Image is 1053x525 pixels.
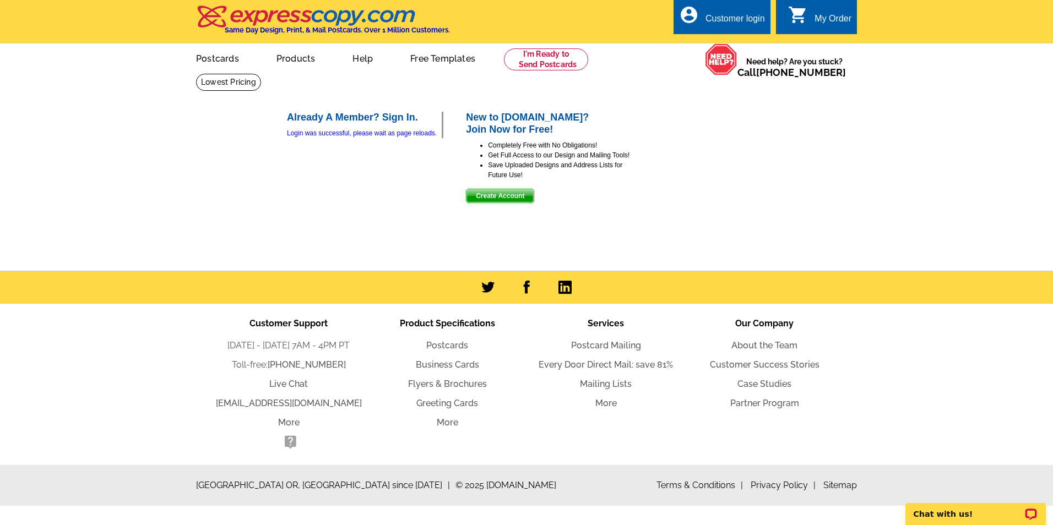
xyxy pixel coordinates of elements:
[249,318,328,329] span: Customer Support
[788,5,808,25] i: shopping_cart
[710,359,819,370] a: Customer Success Stories
[737,379,791,389] a: Case Studies
[730,398,799,408] a: Partner Program
[735,318,794,329] span: Our Company
[588,318,624,329] span: Services
[335,45,390,70] a: Help
[788,12,851,26] a: shopping_cart My Order
[756,67,846,78] a: [PHONE_NUMBER]
[488,150,631,160] li: Get Full Access to our Design and Mailing Tools!
[705,14,765,29] div: Customer login
[178,45,257,70] a: Postcards
[287,128,442,138] div: Login was successful, please wait as page reloads.
[287,112,442,124] h2: Already A Member? Sign In.
[705,43,737,75] img: help
[426,340,468,351] a: Postcards
[679,5,699,25] i: account_circle
[225,26,450,34] h4: Same Day Design, Print, & Mail Postcards. Over 1 Million Customers.
[815,14,851,29] div: My Order
[416,398,478,408] a: Greeting Cards
[216,398,362,408] a: [EMAIL_ADDRESS][DOMAIN_NAME]
[259,45,333,70] a: Products
[571,340,641,351] a: Postcard Mailing
[408,379,487,389] a: Flyers & Brochures
[455,479,556,492] span: © 2025 [DOMAIN_NAME]
[737,56,851,78] span: Need help? Are you stuck?
[580,379,632,389] a: Mailing Lists
[269,379,308,389] a: Live Chat
[196,13,450,34] a: Same Day Design, Print, & Mail Postcards. Over 1 Million Customers.
[679,12,765,26] a: account_circle Customer login
[656,480,743,490] a: Terms & Conditions
[488,160,631,180] li: Save Uploaded Designs and Address Lists for Future Use!
[393,45,493,70] a: Free Templates
[268,359,346,370] a: [PHONE_NUMBER]
[898,490,1053,525] iframe: LiveChat chat widget
[209,358,368,371] li: Toll-free:
[196,479,450,492] span: [GEOGRAPHIC_DATA] OR, [GEOGRAPHIC_DATA] since [DATE]
[737,67,846,78] span: Call
[400,318,495,329] span: Product Specifications
[539,359,673,370] a: Every Door Direct Mail: save 81%
[209,339,368,352] li: [DATE] - [DATE] 7AM - 4PM PT
[466,189,534,203] button: Create Account
[278,417,300,428] a: More
[416,359,479,370] a: Business Cards
[731,340,797,351] a: About the Team
[466,112,631,135] h2: New to [DOMAIN_NAME]? Join Now for Free!
[437,417,458,428] a: More
[595,398,617,408] a: More
[488,140,631,150] li: Completely Free with No Obligations!
[751,480,816,490] a: Privacy Policy
[823,480,857,490] a: Sitemap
